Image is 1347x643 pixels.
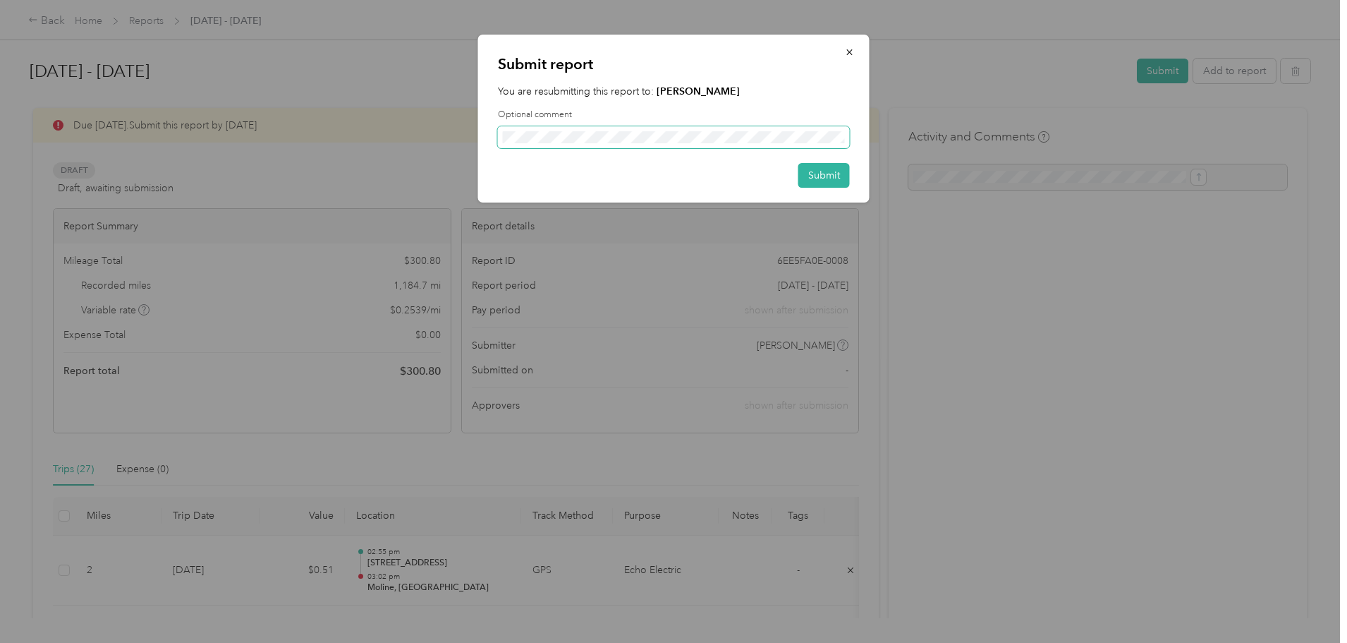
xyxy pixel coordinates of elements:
[657,85,740,97] strong: [PERSON_NAME]
[1268,564,1347,643] iframe: Everlance-gr Chat Button Frame
[498,84,850,99] p: You are resubmitting this report to:
[498,109,850,121] label: Optional comment
[798,163,850,188] button: Submit
[498,54,850,74] p: Submit report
